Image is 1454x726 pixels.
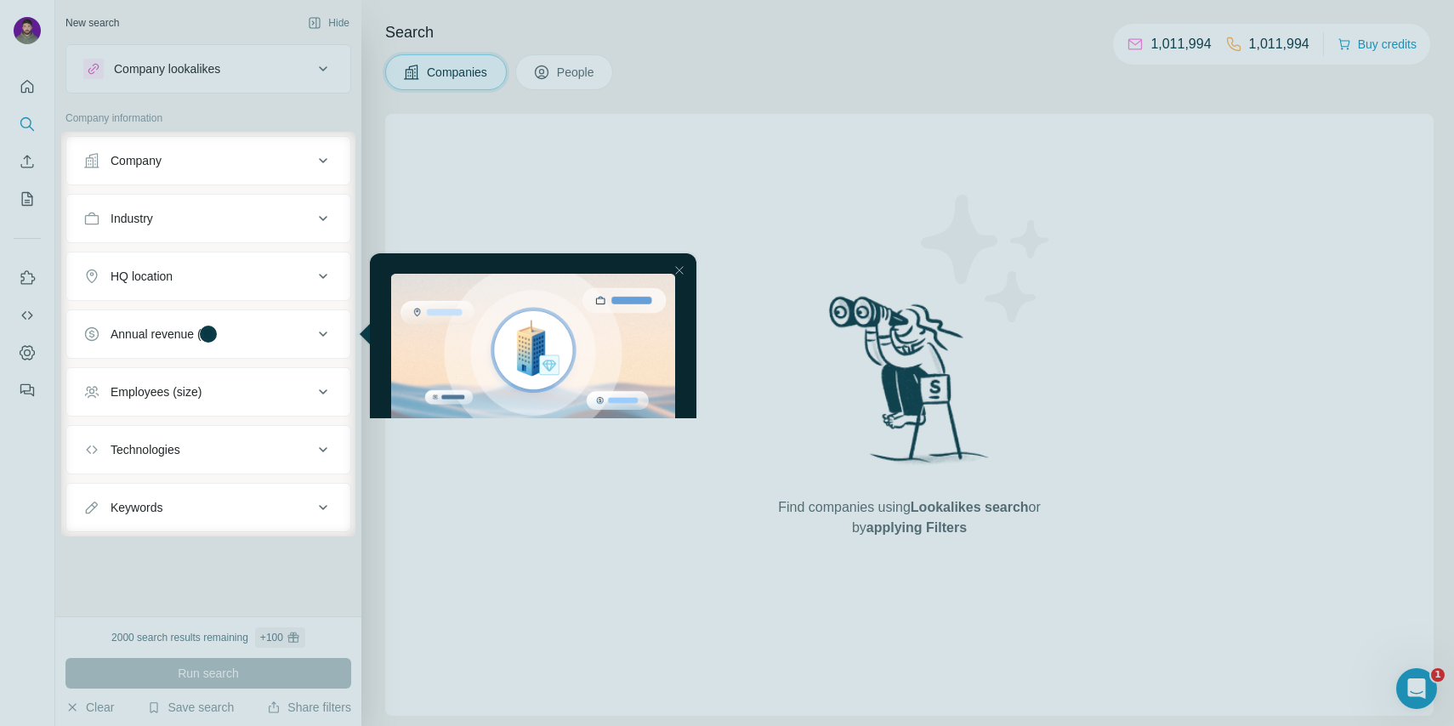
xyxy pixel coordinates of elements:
button: Employees (size) [66,372,350,412]
button: Annual revenue ($) [66,314,350,354]
button: Industry [66,198,350,239]
div: Keywords [111,499,162,516]
button: Keywords [66,487,350,528]
button: Company [66,140,350,181]
iframe: Tooltip [355,250,700,418]
button: Technologies [66,429,350,470]
div: Technologies [111,441,180,458]
div: Annual revenue ($) [111,326,212,343]
div: HQ location [111,268,173,285]
div: Company [111,152,162,169]
div: Industry [111,210,153,227]
div: entering tooltip [14,3,341,318]
button: HQ location [66,256,350,297]
img: 6941887457028875.png [36,24,320,182]
div: Employees (size) [111,383,202,400]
